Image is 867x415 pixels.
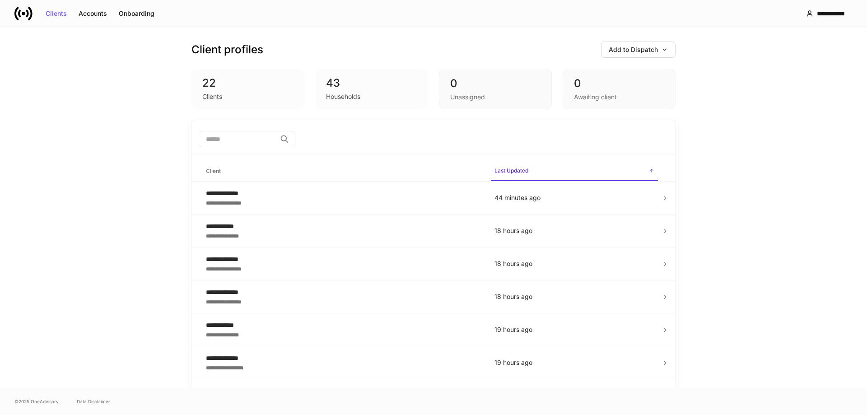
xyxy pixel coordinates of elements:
[40,6,73,21] button: Clients
[494,292,654,301] p: 18 hours ago
[601,42,676,58] button: Add to Dispatch
[202,76,294,90] div: 22
[494,193,654,202] p: 44 minutes ago
[494,166,528,175] h6: Last Updated
[77,398,110,405] a: Data Disclaimer
[206,167,221,175] h6: Client
[494,259,654,268] p: 18 hours ago
[574,93,617,102] div: Awaiting client
[574,76,664,91] div: 0
[202,162,484,181] span: Client
[563,69,676,109] div: 0Awaiting client
[46,10,67,17] div: Clients
[113,6,160,21] button: Onboarding
[326,76,417,90] div: 43
[494,226,654,235] p: 18 hours ago
[439,69,552,109] div: 0Unassigned
[450,76,541,91] div: 0
[79,10,107,17] div: Accounts
[491,162,658,181] span: Last Updated
[14,398,59,405] span: © 2025 OneAdvisory
[202,92,222,101] div: Clients
[326,92,360,101] div: Households
[494,325,654,334] p: 19 hours ago
[609,47,668,53] div: Add to Dispatch
[450,93,485,102] div: Unassigned
[494,358,654,367] p: 19 hours ago
[191,42,263,57] h3: Client profiles
[119,10,154,17] div: Onboarding
[73,6,113,21] button: Accounts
